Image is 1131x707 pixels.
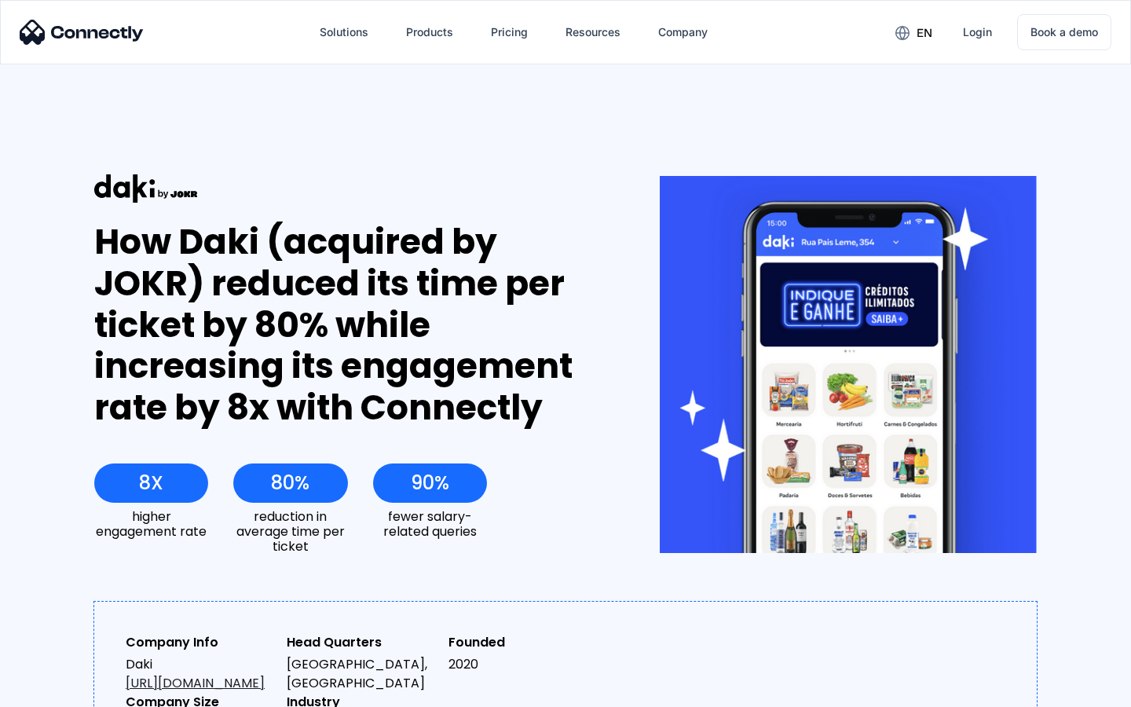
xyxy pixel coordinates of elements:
div: Solutions [320,21,368,43]
a: [URL][DOMAIN_NAME] [126,674,265,692]
div: Daki [126,655,274,693]
div: 8X [139,472,163,494]
div: 90% [411,472,449,494]
div: 80% [271,472,309,494]
div: fewer salary-related queries [373,509,487,539]
div: Company [658,21,708,43]
a: Login [950,13,1005,51]
img: Connectly Logo [20,20,144,45]
div: [GEOGRAPHIC_DATA], [GEOGRAPHIC_DATA] [287,655,435,693]
div: 2020 [448,655,597,674]
div: Resources [565,21,620,43]
div: Login [963,21,992,43]
a: Pricing [478,13,540,51]
div: en [917,22,932,44]
a: Book a demo [1017,14,1111,50]
div: reduction in average time per ticket [233,509,347,555]
div: Pricing [491,21,528,43]
ul: Language list [31,680,94,702]
div: Products [406,21,453,43]
div: Founded [448,633,597,652]
div: How Daki (acquired by JOKR) reduced its time per ticket by 80% while increasing its engagement ra... [94,222,602,429]
div: higher engagement rate [94,509,208,539]
div: Head Quarters [287,633,435,652]
aside: Language selected: English [16,680,94,702]
div: Company Info [126,633,274,652]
